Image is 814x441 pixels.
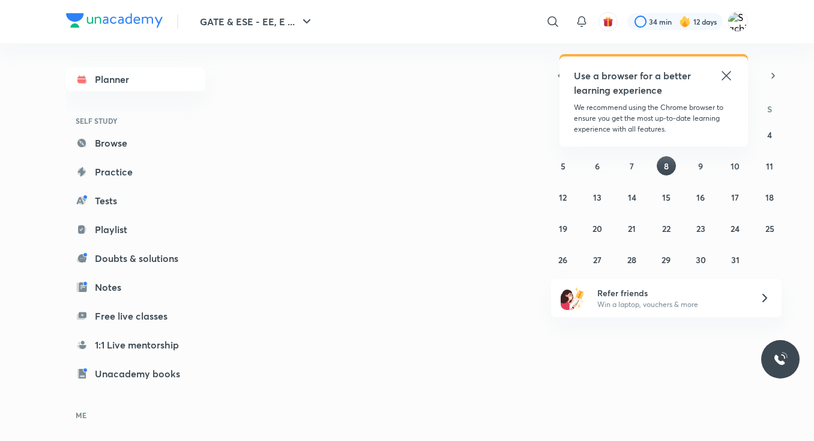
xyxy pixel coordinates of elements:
button: October 4, 2025 [760,125,779,144]
button: October 7, 2025 [623,156,642,175]
button: October 22, 2025 [657,219,676,238]
button: October 29, 2025 [657,250,676,269]
abbr: October 23, 2025 [696,223,705,234]
abbr: October 12, 2025 [559,192,567,203]
button: avatar [598,12,618,31]
abbr: October 28, 2025 [627,254,636,266]
abbr: Saturday [767,103,772,115]
button: GATE & ESE - EE, E ... [193,10,321,34]
img: ttu [773,352,788,366]
a: Playlist [66,217,205,242]
h5: Use a browser for a better learning experience [574,68,693,97]
a: Tests [66,189,205,213]
a: Notes [66,275,205,299]
a: Planner [66,67,205,91]
abbr: October 8, 2025 [664,160,669,172]
a: Company Logo [66,13,163,31]
img: Sachin Sonkar [728,11,748,32]
abbr: October 7, 2025 [630,160,634,172]
p: We recommend using the Chrome browser to ensure you get the most up-to-date learning experience w... [574,102,734,135]
button: October 5, 2025 [553,156,573,175]
button: October 24, 2025 [726,219,745,238]
h6: Refer friends [597,287,745,299]
abbr: October 20, 2025 [592,223,602,234]
abbr: October 11, 2025 [766,160,773,172]
button: October 13, 2025 [588,187,607,207]
abbr: October 18, 2025 [765,192,774,203]
abbr: October 6, 2025 [595,160,600,172]
img: streak [679,16,691,28]
abbr: October 4, 2025 [767,129,772,141]
button: October 18, 2025 [760,187,779,207]
abbr: October 10, 2025 [731,160,740,172]
a: Unacademy books [66,362,205,386]
abbr: October 24, 2025 [731,223,740,234]
button: October 12, 2025 [553,187,573,207]
button: October 19, 2025 [553,219,573,238]
button: October 28, 2025 [623,250,642,269]
img: avatar [603,16,614,27]
img: Company Logo [66,13,163,28]
button: October 10, 2025 [726,156,745,175]
button: October 6, 2025 [588,156,607,175]
abbr: October 21, 2025 [628,223,636,234]
button: October 20, 2025 [588,219,607,238]
button: October 27, 2025 [588,250,607,269]
a: Practice [66,160,205,184]
abbr: October 26, 2025 [558,254,567,266]
button: October 8, 2025 [657,156,676,175]
button: October 26, 2025 [553,250,573,269]
a: Browse [66,131,205,155]
abbr: October 31, 2025 [731,254,740,266]
h6: ME [66,405,205,425]
button: October 14, 2025 [623,187,642,207]
abbr: October 15, 2025 [662,192,671,203]
button: October 11, 2025 [760,156,779,175]
button: October 16, 2025 [691,187,710,207]
button: October 21, 2025 [623,219,642,238]
abbr: October 16, 2025 [696,192,705,203]
abbr: October 5, 2025 [561,160,565,172]
abbr: October 13, 2025 [593,192,601,203]
abbr: October 22, 2025 [662,223,671,234]
a: Free live classes [66,304,205,328]
abbr: October 27, 2025 [593,254,601,266]
abbr: October 9, 2025 [698,160,703,172]
img: referral [561,286,585,310]
p: Win a laptop, vouchers & more [597,299,745,310]
button: October 31, 2025 [726,250,745,269]
button: October 9, 2025 [691,156,710,175]
abbr: October 19, 2025 [559,223,567,234]
abbr: October 30, 2025 [696,254,706,266]
abbr: October 29, 2025 [662,254,671,266]
button: October 17, 2025 [726,187,745,207]
button: October 15, 2025 [657,187,676,207]
a: 1:1 Live mentorship [66,333,205,357]
button: October 23, 2025 [691,219,710,238]
button: October 25, 2025 [760,219,779,238]
abbr: October 14, 2025 [628,192,636,203]
a: Doubts & solutions [66,246,205,270]
h6: SELF STUDY [66,111,205,131]
abbr: October 25, 2025 [765,223,774,234]
button: October 30, 2025 [691,250,710,269]
abbr: October 17, 2025 [731,192,739,203]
